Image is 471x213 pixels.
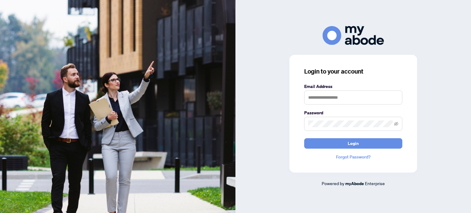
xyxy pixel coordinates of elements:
[304,138,402,149] button: Login
[304,83,402,90] label: Email Address
[304,154,402,160] a: Forgot Password?
[345,180,364,187] a: myAbode
[322,181,344,186] span: Powered by
[304,109,402,116] label: Password
[323,26,384,45] img: ma-logo
[365,181,385,186] span: Enterprise
[348,139,359,148] span: Login
[394,122,398,126] span: eye-invisible
[304,67,402,76] h3: Login to your account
